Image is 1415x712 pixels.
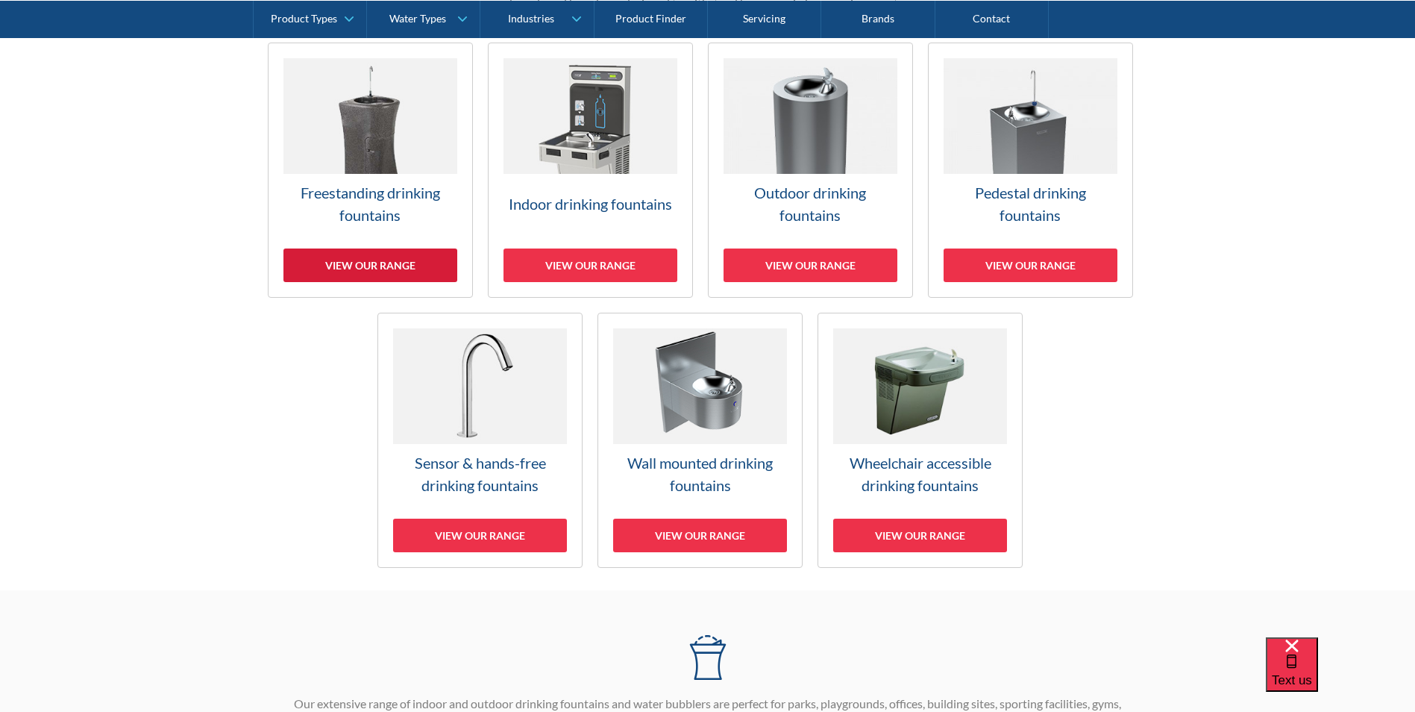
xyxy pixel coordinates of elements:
iframe: podium webchat widget prompt [1161,477,1415,656]
div: View our range [283,249,457,282]
h3: Freestanding drinking fountains [283,181,457,226]
a: Sensor & hands-free drinking fountainsView our range [377,313,583,568]
div: View our range [393,519,567,552]
h3: Sensor & hands-free drinking fountains [393,452,567,496]
a: Outdoor drinking fountainsView our range [708,43,913,298]
div: View our range [503,249,677,282]
h3: Wall mounted drinking fountains [613,452,787,496]
div: View our range [613,519,787,552]
h3: Pedestal drinking fountains [944,181,1117,226]
h3: Wheelchair accessible drinking fountains [833,452,1007,496]
div: View our range [833,519,1007,552]
h3: Outdoor drinking fountains [724,181,897,226]
a: Pedestal drinking fountainsView our range [928,43,1133,298]
a: Indoor drinking fountainsView our range [488,43,693,298]
div: Industries [508,12,554,25]
div: Water Types [389,12,446,25]
a: Wheelchair accessible drinking fountainsView our range [818,313,1023,568]
div: View our range [944,249,1117,282]
div: View our range [724,249,897,282]
div: Product Types [271,12,337,25]
a: Freestanding drinking fountainsView our range [268,43,473,298]
a: Wall mounted drinking fountainsView our range [597,313,803,568]
iframe: podium webchat widget bubble [1266,637,1415,712]
h3: Indoor drinking fountains [503,193,677,215]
